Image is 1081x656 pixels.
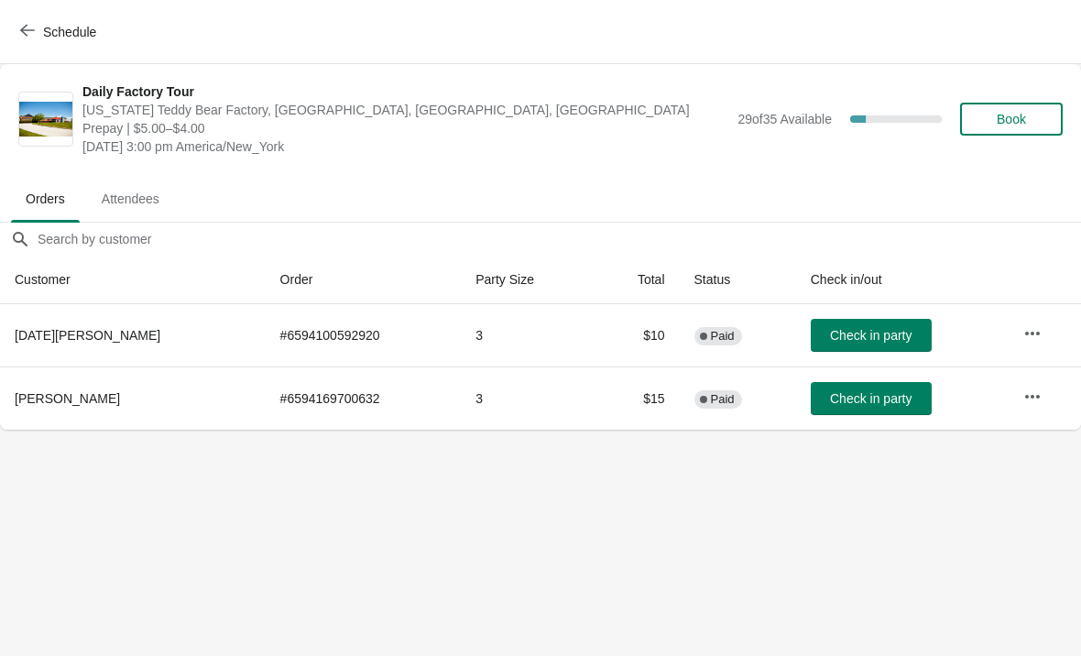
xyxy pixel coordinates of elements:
th: Order [266,256,462,304]
span: Schedule [43,25,96,39]
th: Status [680,256,796,304]
button: Check in party [811,382,932,415]
th: Party Size [461,256,594,304]
span: Paid [711,392,735,407]
span: Attendees [87,182,174,215]
th: Check in/out [796,256,1009,304]
th: Total [594,256,679,304]
td: $10 [594,304,679,366]
span: Paid [711,329,735,344]
span: Book [997,112,1026,126]
span: Orders [11,182,80,215]
span: [DATE][PERSON_NAME] [15,328,160,343]
span: Check in party [830,391,912,406]
span: [DATE] 3:00 pm America/New_York [82,137,728,156]
span: Daily Factory Tour [82,82,728,101]
input: Search by customer [37,223,1081,256]
td: $15 [594,366,679,430]
span: 29 of 35 Available [737,112,832,126]
span: Prepay | $5.00–$4.00 [82,119,728,137]
img: Daily Factory Tour [19,102,72,137]
button: Check in party [811,319,932,352]
button: Schedule [9,16,111,49]
td: # 6594100592920 [266,304,462,366]
button: Book [960,103,1063,136]
td: 3 [461,366,594,430]
td: # 6594169700632 [266,366,462,430]
td: 3 [461,304,594,366]
span: Check in party [830,328,912,343]
span: [PERSON_NAME] [15,391,120,406]
span: [US_STATE] Teddy Bear Factory, [GEOGRAPHIC_DATA], [GEOGRAPHIC_DATA], [GEOGRAPHIC_DATA] [82,101,728,119]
